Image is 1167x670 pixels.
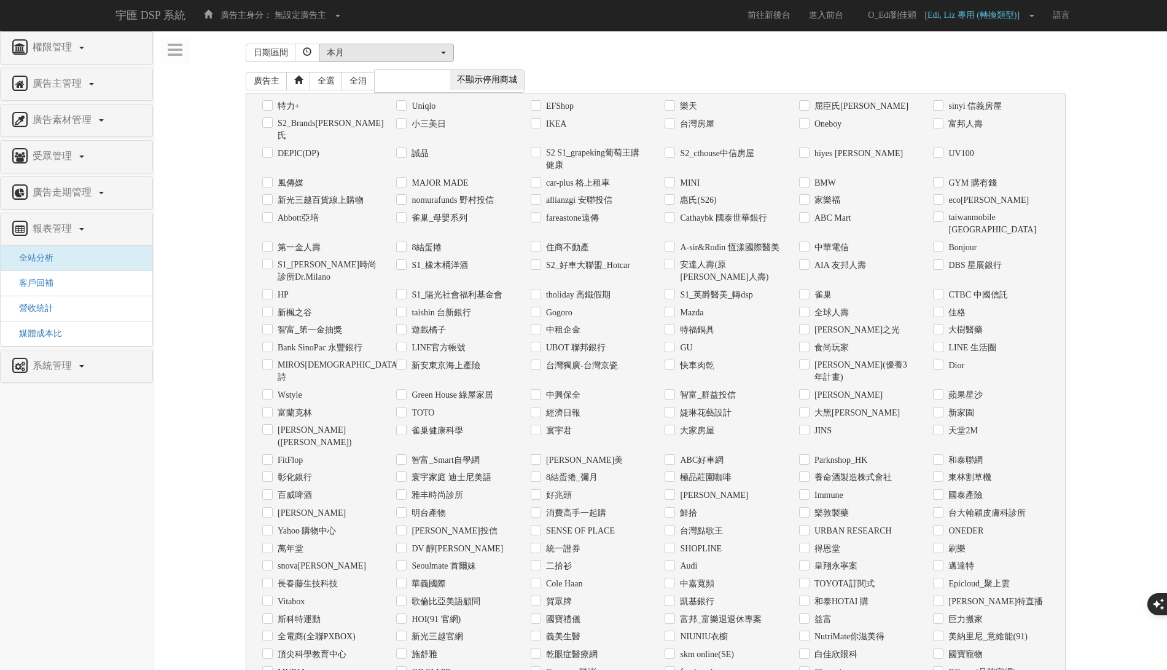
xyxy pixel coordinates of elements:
label: LINE 生活圈 [945,342,996,354]
label: 消費高手一起購 [543,507,606,519]
label: nomurafunds 野村投信 [408,194,493,207]
label: hiyes [PERSON_NAME] [811,148,903,160]
label: 第一金人壽 [275,242,321,254]
span: 報表管理 [29,223,78,234]
label: MIROS[DEMOGRAPHIC_DATA]詩 [275,359,378,384]
label: skm online(SE) [677,648,734,661]
label: [PERSON_NAME] [275,507,346,519]
label: UBOT 聯邦銀行 [543,342,606,354]
label: 好兆頭 [543,489,572,502]
label: HOI(91 官網) [408,613,461,626]
label: 蘋果星沙 [945,389,983,401]
label: 華義國際 [408,578,446,590]
label: HP [275,289,289,301]
label: 台灣獨廣-台灣京瓷 [543,360,618,372]
label: 大家房屋 [677,425,714,437]
label: 國寶禮儀 [543,613,580,626]
label: 彰化銀行 [275,471,312,484]
label: 新安東京海上產險 [408,360,480,372]
label: Bank SinoPac 永豐銀行 [275,342,362,354]
label: 中租企金 [543,324,580,336]
label: MINI [677,177,700,189]
label: 8結蛋捲_彌月 [543,471,598,484]
label: Cole Haan [543,578,582,590]
label: 樂天 [677,100,697,112]
label: SENSE ОF PLACE [543,525,615,537]
label: Cathaybk 國泰世華銀行 [677,212,767,224]
label: 小三美日 [408,118,446,130]
label: Audi [677,560,697,572]
label: 全球人壽 [811,307,849,319]
label: JINS [811,425,832,437]
label: 頂尖科學教育中心 [275,648,346,661]
label: [PERSON_NAME](優養3年計畫) [811,359,915,384]
label: 大黑[PERSON_NAME] [811,407,900,419]
label: 台大翰穎皮膚科診所 [945,507,1026,519]
label: 台灣點歌王 [677,525,723,537]
label: 台灣房屋 [677,118,714,130]
label: 萬年堂 [275,543,303,555]
label: A-sir&Rodin 恆漾國際醫美 [677,242,779,254]
label: 歌倫比亞美語顧問 [408,596,480,608]
label: Vitabox [275,596,305,608]
label: 新光三越百貨線上購物 [275,194,364,207]
label: FitFlop [275,454,303,467]
span: [Edi, Liz 專用 (轉換類型)] [924,10,1026,20]
label: 百威啤酒 [275,489,312,502]
span: 廣告走期管理 [29,187,98,197]
label: 天堂2M [945,425,977,437]
label: 住商不動產 [543,242,589,254]
label: 中華電信 [811,242,849,254]
label: Parknshop_HK [811,454,867,467]
label: 婕琳花藝設計 [677,407,732,419]
a: 全選 [310,72,343,90]
label: 全電商(全聯PXBOX) [275,631,356,643]
label: taiwanmobile [GEOGRAPHIC_DATA] [945,211,1049,236]
label: 明台產物 [408,507,446,519]
label: 長春藤生技科技 [275,578,338,590]
label: 新光三越官網 [408,631,463,643]
label: NIUNIU衣櫥 [677,631,728,643]
label: DBS 星展銀行 [945,259,1002,272]
label: 和泰聯網 [945,454,983,467]
label: 益富 [811,613,832,626]
a: 營收統計 [10,304,53,313]
label: 美納里尼_意維能(91) [945,631,1027,643]
label: ABC好車網 [677,454,724,467]
label: 8結蛋捲 [408,242,442,254]
label: [PERSON_NAME]之光 [811,324,900,336]
label: taishin 台新銀行 [408,307,471,319]
label: NutriMate你滋美得 [811,631,884,643]
label: [PERSON_NAME]美 [543,454,623,467]
label: Mazda [677,307,703,319]
label: 風傳媒 [275,177,303,189]
label: eco[PERSON_NAME] [945,194,1029,207]
label: 快車肉乾 [677,360,714,372]
label: S2_Brands[PERSON_NAME]氏 [275,117,378,142]
label: 皇翔永寧案 [811,560,857,572]
label: Green House 綠屋家居 [408,389,493,401]
label: EFShop [543,100,574,112]
a: 廣告主管理 [10,74,143,94]
label: UV100 [945,148,974,160]
label: 惠氏(S26) [677,194,716,207]
label: 巨力搬家 [945,613,983,626]
label: [PERSON_NAME]投信 [408,525,497,537]
label: 斯科特運動 [275,613,321,626]
label: TOYOTA訂閱式 [811,578,875,590]
label: 家樂福 [811,194,840,207]
label: 樂敦製藥 [811,507,849,519]
label: sinyi 信義房屋 [945,100,1002,112]
span: 全站分析 [10,253,53,262]
label: 刷樂 [945,543,966,555]
label: S2_好車大聯盟_Hotcar [543,259,630,272]
span: 媒體成本比 [10,329,62,338]
span: 廣告主管理 [29,78,88,89]
span: 系統管理 [29,360,78,371]
label: 施舒雅 [408,648,437,661]
label: 智富_第一金抽獎 [275,324,342,336]
label: Epicloud_聚上雲 [945,578,1010,590]
label: 二拾衫 [543,560,572,572]
a: 受眾管理 [10,147,143,167]
label: URBAN RESEARCH [811,525,892,537]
